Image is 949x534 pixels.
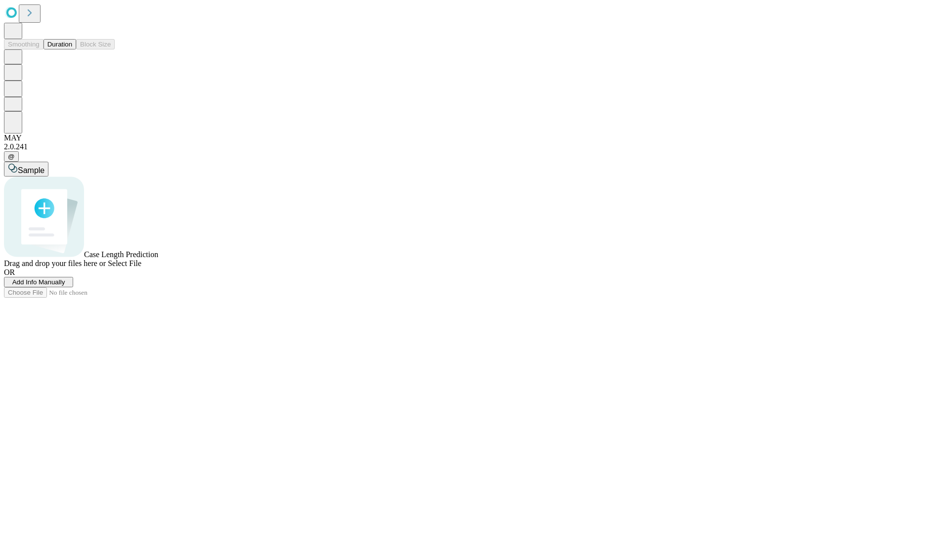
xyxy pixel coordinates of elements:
[4,259,106,267] span: Drag and drop your files here or
[18,166,44,175] span: Sample
[12,278,65,286] span: Add Info Manually
[108,259,141,267] span: Select File
[8,153,15,160] span: @
[4,142,945,151] div: 2.0.241
[4,277,73,287] button: Add Info Manually
[4,151,19,162] button: @
[84,250,158,259] span: Case Length Prediction
[4,39,43,49] button: Smoothing
[76,39,115,49] button: Block Size
[43,39,76,49] button: Duration
[4,133,945,142] div: MAY
[4,268,15,276] span: OR
[4,162,48,177] button: Sample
